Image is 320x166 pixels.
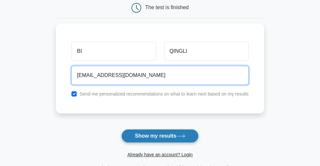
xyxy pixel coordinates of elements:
[127,152,192,157] a: Already have an account? Login
[121,129,198,143] button: Show my results
[71,42,156,61] input: First name
[164,42,249,61] input: Last name
[145,5,189,10] div: The test is finished
[71,66,249,85] input: Email
[80,91,249,97] label: Send me personalized recommendations on what to learn next based on my results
